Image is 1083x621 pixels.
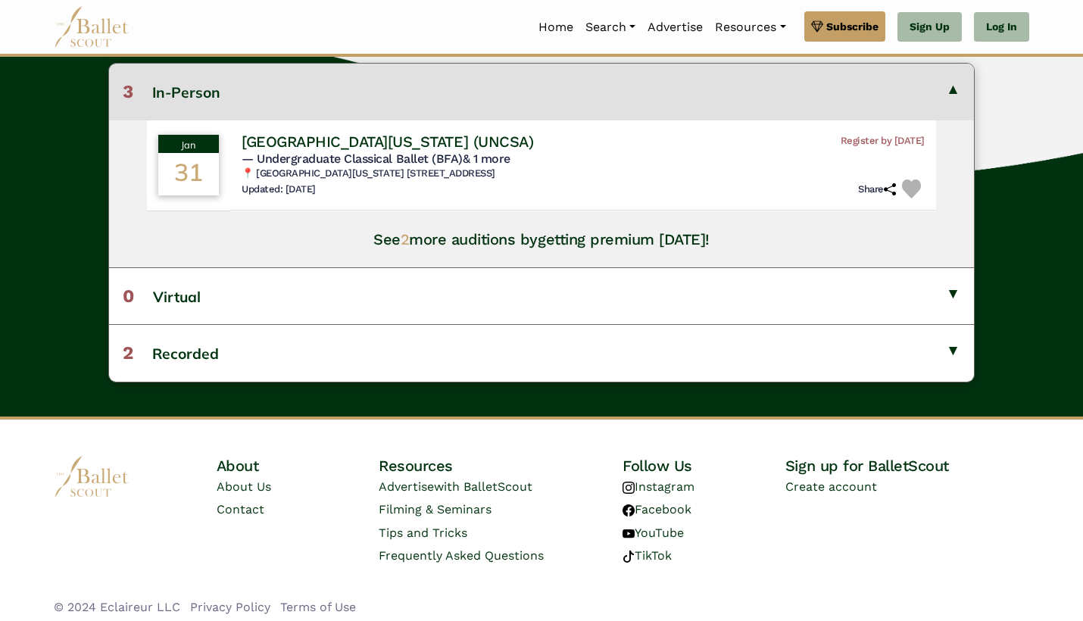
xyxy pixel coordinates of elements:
[974,12,1029,42] a: Log In
[217,479,271,494] a: About Us
[373,229,710,249] h4: See more auditions by
[109,64,974,120] button: 3In-Person
[123,81,133,102] span: 3
[623,482,635,494] img: instagram logo
[641,11,709,43] a: Advertise
[379,502,492,516] a: Filming & Seminars
[434,479,532,494] span: with BalletScout
[217,502,264,516] a: Contact
[242,151,510,166] span: — Undergraduate Classical Ballet (BFA)
[623,548,672,563] a: TikTok
[379,456,623,476] h4: Resources
[897,12,962,42] a: Sign Up
[811,18,823,35] img: gem.svg
[158,153,219,195] div: 31
[54,456,130,498] img: logo
[623,502,691,516] a: Facebook
[109,267,974,324] button: 0Virtual
[123,342,133,364] span: 2
[109,324,974,381] button: 2Recorded
[804,11,885,42] a: Subscribe
[123,286,134,307] span: 0
[379,548,544,563] a: Frequently Asked Questions
[785,456,1029,476] h4: Sign up for BalletScout
[532,11,579,43] a: Home
[709,11,791,43] a: Resources
[280,600,356,614] a: Terms of Use
[242,167,925,180] h6: 📍 [GEOGRAPHIC_DATA][US_STATE] [STREET_ADDRESS]
[217,456,379,476] h4: About
[858,183,896,196] h6: Share
[579,11,641,43] a: Search
[242,132,533,151] h4: [GEOGRAPHIC_DATA][US_STATE] (UNCSA)
[379,526,467,540] a: Tips and Tricks
[190,600,270,614] a: Privacy Policy
[54,598,180,617] li: © 2024 Eclaireur LLC
[623,479,694,494] a: Instagram
[623,526,684,540] a: YouTube
[623,456,785,476] h4: Follow Us
[785,479,877,494] a: Create account
[242,183,316,196] h6: Updated: [DATE]
[379,479,532,494] a: Advertisewith BalletScout
[623,528,635,540] img: youtube logo
[158,135,219,153] div: Jan
[538,230,710,248] a: getting premium [DATE]!
[623,551,635,563] img: tiktok logo
[401,230,410,248] span: 2
[841,135,925,148] span: Register by [DATE]
[463,151,510,166] a: & 1 more
[623,504,635,516] img: facebook logo
[826,18,879,35] span: Subscribe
